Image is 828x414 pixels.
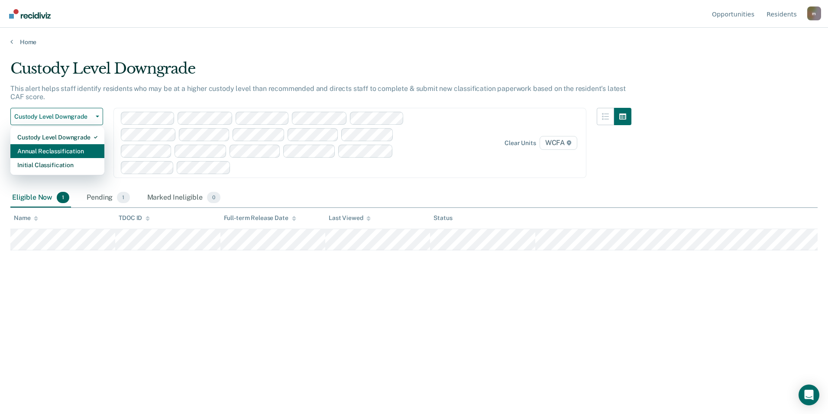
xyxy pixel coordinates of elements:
span: 1 [117,192,129,203]
div: Open Intercom Messenger [799,385,819,405]
div: Custody Level Downgrade [10,60,631,84]
div: Name [14,214,38,222]
div: Dropdown Menu [10,127,104,175]
a: Home [10,38,818,46]
div: Annual Reclassification [17,144,97,158]
div: Pending1 [85,188,131,207]
div: Initial Classification [17,158,97,172]
div: Custody Level Downgrade [17,130,97,144]
div: Eligible Now1 [10,188,71,207]
span: 0 [207,192,220,203]
div: Full-term Release Date [224,214,296,222]
img: Recidiviz [9,9,51,19]
div: Marked Ineligible0 [146,188,223,207]
button: Profile dropdown button [807,6,821,20]
div: TDOC ID [119,214,150,222]
span: Custody Level Downgrade [14,113,92,120]
div: Last Viewed [329,214,371,222]
div: m [807,6,821,20]
span: 1 [57,192,69,203]
button: Custody Level Downgrade [10,108,103,125]
div: Status [433,214,452,222]
span: WCFA [540,136,577,150]
p: This alert helps staff identify residents who may be at a higher custody level than recommended a... [10,84,626,101]
div: Clear units [505,139,536,147]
